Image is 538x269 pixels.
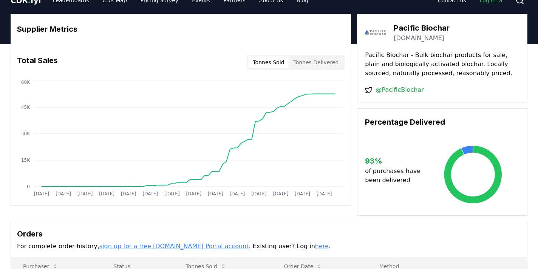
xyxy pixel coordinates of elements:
a: [DOMAIN_NAME] [394,34,444,43]
tspan: [DATE] [56,191,71,196]
a: here [315,243,329,250]
tspan: [DATE] [99,191,114,196]
tspan: [DATE] [295,191,310,196]
tspan: [DATE] [251,191,267,196]
tspan: [DATE] [186,191,202,196]
tspan: [DATE] [273,191,289,196]
tspan: [DATE] [121,191,136,196]
tspan: [DATE] [317,191,332,196]
tspan: [DATE] [230,191,245,196]
tspan: [DATE] [208,191,223,196]
tspan: 0 [27,184,30,189]
p: of purchases have been delivered [365,167,427,185]
img: Pacific Biochar-logo [365,22,386,43]
h3: 93 % [365,155,427,167]
h3: Pacific Biochar [394,22,450,34]
tspan: 45K [21,105,30,110]
tspan: [DATE] [142,191,158,196]
h3: Supplier Metrics [17,23,345,35]
tspan: [DATE] [77,191,93,196]
p: Pacific Biochar - Bulk biochar products for sale, plain and biologically activated biochar. Local... [365,51,519,78]
button: Tonnes Delivered [289,56,343,68]
h3: Percentage Delivered [365,116,519,128]
p: For complete order history, . Existing user? Log in . [17,242,521,251]
a: @PacificBiochar [376,85,424,94]
tspan: 15K [21,158,30,163]
h3: Total Sales [17,55,58,70]
a: sign up for a free [DOMAIN_NAME] Portal account [99,243,249,250]
h3: Orders [17,228,521,240]
button: Tonnes Sold [248,56,289,68]
tspan: [DATE] [34,191,49,196]
tspan: 60K [21,80,30,85]
tspan: 30K [21,131,30,136]
tspan: [DATE] [164,191,180,196]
